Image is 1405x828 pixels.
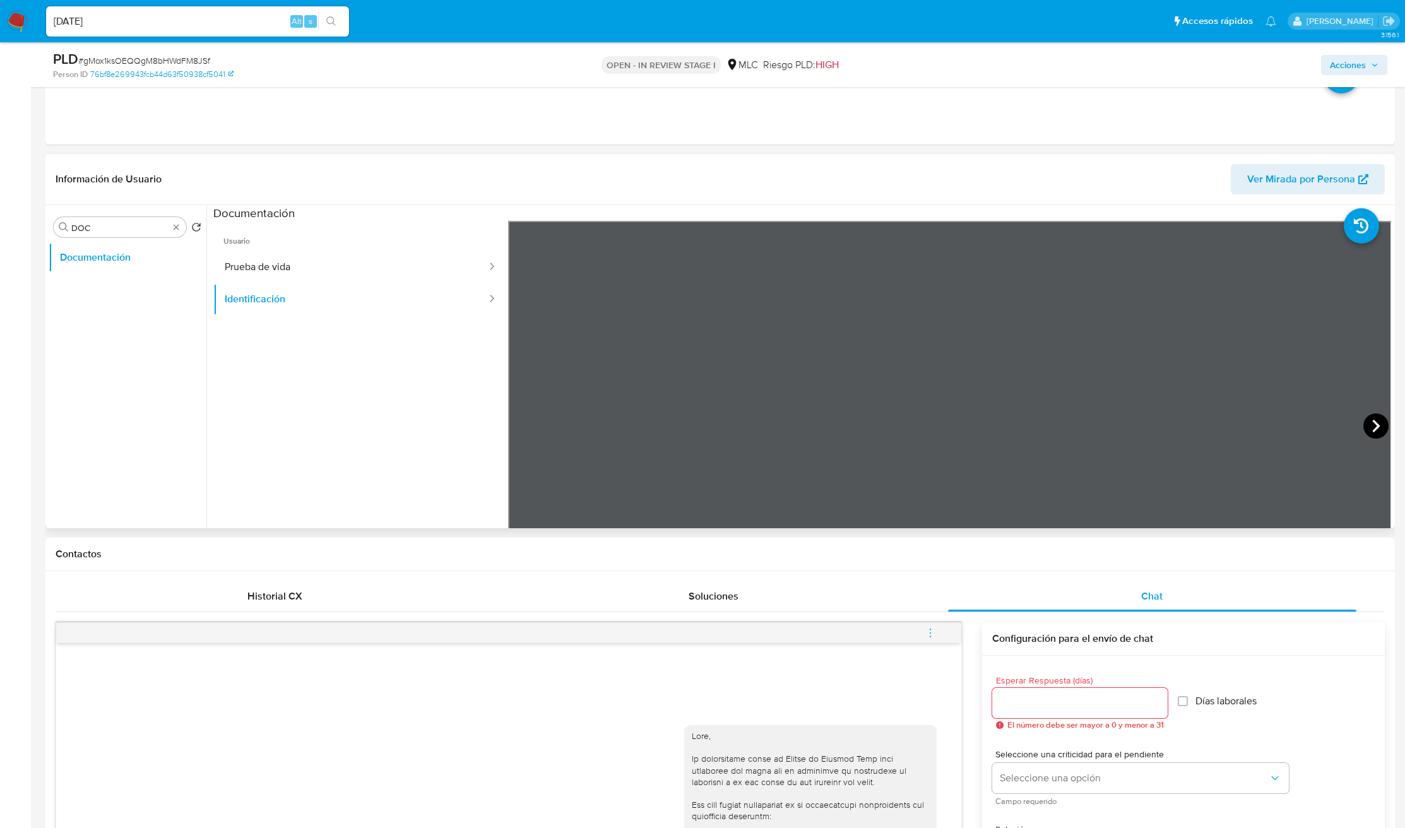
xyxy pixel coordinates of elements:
span: Accesos rápidos [1182,15,1253,28]
b: Person ID [53,69,88,80]
span: Seleccione una criticidad para el pendiente [995,750,1292,759]
input: Días laborales [1178,696,1188,706]
span: Soluciones [689,589,738,603]
span: Ver Mirada por Persona [1247,164,1355,194]
b: PLD [53,49,78,69]
a: Notificaciones [1266,16,1276,27]
button: Buscar [59,222,69,232]
a: 76bf8e269943fcb44d63f50938cf5041 [90,69,234,80]
span: Esperar Respuesta (días) [996,676,1171,685]
h1: Información de Usuario [56,173,162,186]
p: nicolas.luzardo@mercadolibre.com [1307,15,1378,27]
button: Seleccione una opción [992,763,1289,793]
span: Riesgo PLD: [763,58,839,72]
button: Borrar [171,222,181,232]
h1: Contactos [56,548,1385,560]
button: Acciones [1321,55,1387,75]
span: # gMox1ksOEQQgM8bHWdFM8JSf [78,54,210,67]
button: Volver al orden por defecto [191,222,201,236]
span: s [309,15,312,27]
button: search-icon [318,13,344,30]
span: Acciones [1330,55,1366,75]
span: Alt [292,15,302,27]
span: Seleccione una opción [1000,772,1269,784]
span: Días laborales [1195,695,1257,707]
a: Salir [1382,15,1396,28]
input: days_to_wait [992,695,1168,711]
span: Campo requerido [995,798,1292,805]
input: Buscar usuario o caso... [46,13,349,30]
span: HIGH [815,57,839,72]
span: Historial CX [247,589,302,603]
button: Ver Mirada por Persona [1231,164,1385,194]
button: menu-action [910,618,951,648]
span: El número debe ser mayor a 0 y menor a 31 [1007,721,1164,730]
div: MLC [726,58,758,72]
p: OPEN - IN REVIEW STAGE I [602,56,721,74]
h3: Configuración para el envío de chat [992,632,1375,645]
button: Documentación [49,242,206,273]
span: Chat [1141,589,1163,603]
span: 3.156.1 [1381,30,1399,40]
input: Buscar [71,222,169,234]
